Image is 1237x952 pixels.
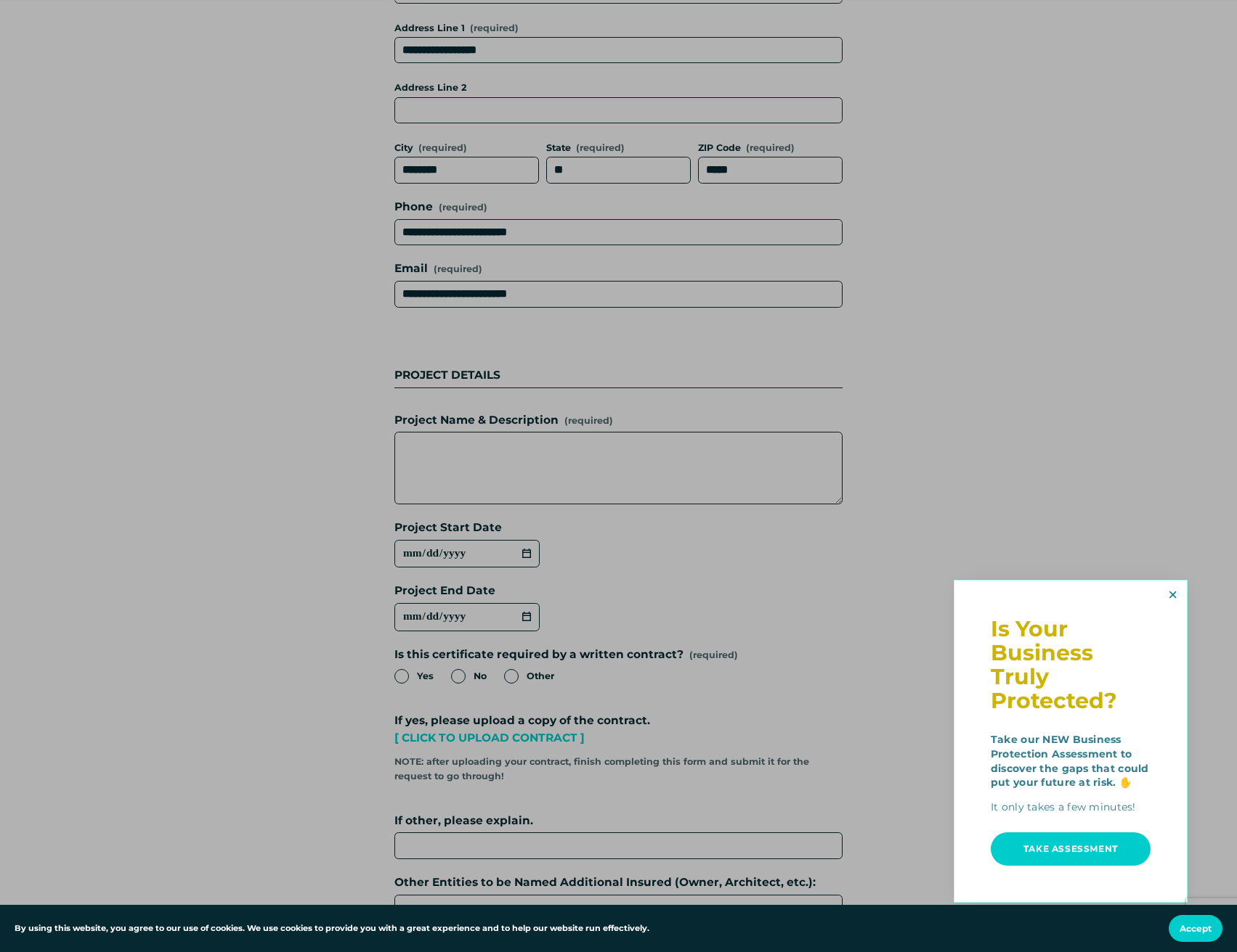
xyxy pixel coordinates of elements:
h1: Is Your Business Truly Protected? [991,617,1151,713]
a: Close [1161,583,1184,607]
a: Take Assessment [991,832,1151,866]
p: It only takes a few minutes! [991,800,1151,815]
strong: Take our NEW Business Protection Assessment to discover the gaps that could put your future at ri... [991,733,1152,789]
span: Accept [1180,923,1212,934]
button: Accept [1169,915,1222,942]
p: By using this website, you agree to our use of cookies. We use cookies to provide you with a grea... [15,922,649,935]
